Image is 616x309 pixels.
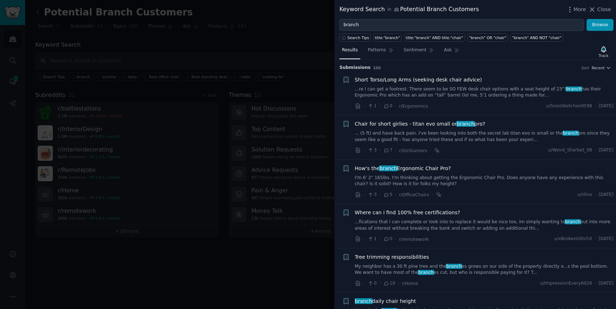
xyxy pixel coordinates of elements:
a: How's thebranchErgonomic Chair Pro? [355,165,451,172]
a: Patterns [365,45,396,59]
span: · [379,280,381,287]
a: Chair for short girlies - titan evo small orbranchpro? [355,120,485,128]
span: · [398,280,399,287]
span: [DATE] [599,103,613,109]
a: ...fications that i can complete or look into to replace it would be nice too, im simply wanting ... [355,219,614,231]
span: branch [379,165,398,171]
span: 1 [367,103,376,109]
span: · [430,147,431,154]
span: Close [597,6,611,13]
span: · [595,192,596,198]
span: Recent [592,65,605,70]
span: branch [354,298,373,304]
span: 7 [383,147,392,154]
a: Where can i find 100% free certifications? [355,209,460,216]
span: 5 [383,192,392,198]
span: More [574,6,586,13]
a: Short Torso/Long Arms (seeking desk chair advice) [355,76,482,84]
button: Recent [592,65,611,70]
span: · [379,191,381,198]
span: · [395,235,397,243]
span: u/Weird_Sherbet_08 [548,147,592,154]
span: 0 [367,280,376,287]
span: daily chair height [355,298,416,305]
div: Sort [582,65,589,70]
div: title:"branch" [375,35,400,40]
span: u/SnooSketches9598 [546,103,592,109]
button: Close [588,6,611,13]
a: title:"branch" [373,33,402,42]
div: Keyword Search Potential Branch Customers [339,5,479,14]
span: Submission s [339,65,371,71]
span: 0 [383,103,392,109]
span: · [363,191,365,198]
span: r/GirlGamers [399,148,427,153]
div: title:"branch" AND title:"chair" [406,35,463,40]
span: · [595,280,596,287]
a: ... (5 ft) and have back pain. I've been looking into both the secret lab titan evo in small or t... [355,130,614,143]
div: "branch" OR "chair" [469,35,506,40]
span: branch [456,121,475,127]
span: · [395,102,397,110]
span: · [595,103,596,109]
span: 0 [383,236,392,242]
button: Search Tips [339,33,371,42]
span: branch [446,264,462,269]
span: Sentiment [404,47,426,53]
span: branch [418,270,434,275]
span: · [395,147,397,154]
span: · [363,102,365,110]
span: [DATE] [599,280,613,287]
span: branch [562,131,579,136]
span: u/nlinx [577,192,592,198]
button: More [566,6,586,13]
a: Ask [441,45,462,59]
span: · [363,280,365,287]
button: Browse [587,19,613,31]
span: r/remotework [399,237,429,242]
span: [DATE] [599,236,613,242]
span: Search Tips [347,35,369,40]
span: r/Home [402,281,418,286]
span: 3 [367,147,376,154]
span: [DATE] [599,147,613,154]
a: Sentiment [401,45,436,59]
span: r/OfficeChairs [399,192,429,197]
span: · [432,191,433,198]
span: u/ImpressionEvery6026 [540,280,592,287]
span: · [379,235,381,243]
button: Track [596,44,611,59]
span: · [595,147,596,154]
div: Track [599,53,608,58]
span: Ask [444,47,452,53]
span: · [363,235,365,243]
a: My neighbor has a 30 ft pine tree and thebranches grows on our side of the property directly o...... [355,263,614,276]
a: "branch" OR "chair" [467,33,508,42]
span: Results [342,47,358,53]
a: "branch" AND NOT "chair" [510,33,563,42]
a: Tree trimming responsibilities [355,253,429,261]
span: 100 [373,66,381,70]
span: · [363,147,365,154]
a: ...re I can get a footrest. There seem to be SO FEW desk chair options with a seat height of 23”!... [355,86,614,99]
span: How's the Ergonomic Chair Pro? [355,165,451,172]
a: title:"branch" AND title:"chair" [404,33,465,42]
span: u/xBrokenGlitchX [554,236,592,242]
span: in [387,6,391,13]
span: · [379,102,381,110]
span: Patterns [368,47,386,53]
span: branch [565,219,581,224]
span: 1 [367,236,376,242]
span: Chair for short girlies - titan evo small or pro? [355,120,485,128]
a: I'm 6' 2" 165lbs. I'm thinking about getting the Ergonomic Chair Pro. Does anyone have any experi... [355,175,614,187]
span: 3 [367,192,376,198]
span: 10 [383,280,395,287]
div: "branch" AND NOT "chair" [512,35,562,40]
span: branch [566,86,582,92]
span: · [395,191,397,198]
span: · [595,236,596,242]
input: Try a keyword related to your business [339,19,584,31]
